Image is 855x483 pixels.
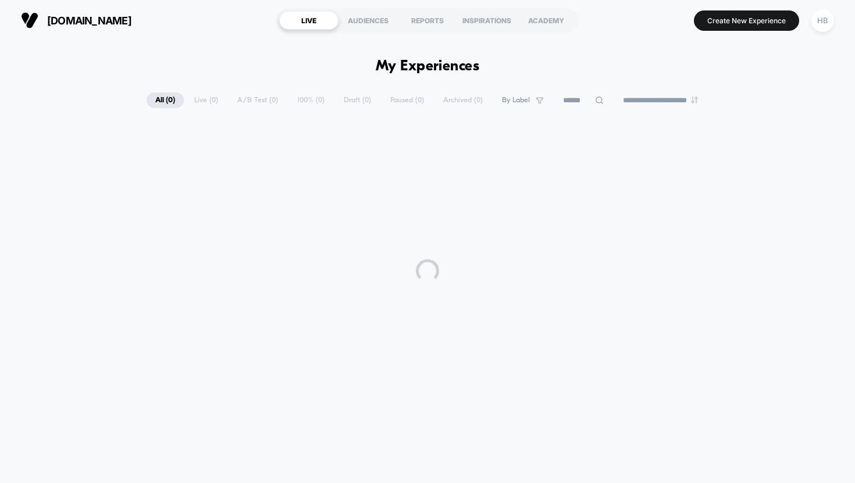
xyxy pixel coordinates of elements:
span: [DOMAIN_NAME] [47,15,131,27]
span: By Label [502,96,530,105]
div: HB [811,9,834,32]
img: Visually logo [21,12,38,29]
button: Create New Experience [694,10,799,31]
span: All ( 0 ) [147,92,184,108]
img: end [691,96,698,103]
div: AUDIENCES [339,11,398,30]
div: ACADEMY [516,11,576,30]
h1: My Experiences [376,58,480,75]
button: HB [808,9,838,33]
div: REPORTS [398,11,457,30]
button: [DOMAIN_NAME] [17,11,135,30]
div: LIVE [279,11,339,30]
div: INSPIRATIONS [457,11,516,30]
